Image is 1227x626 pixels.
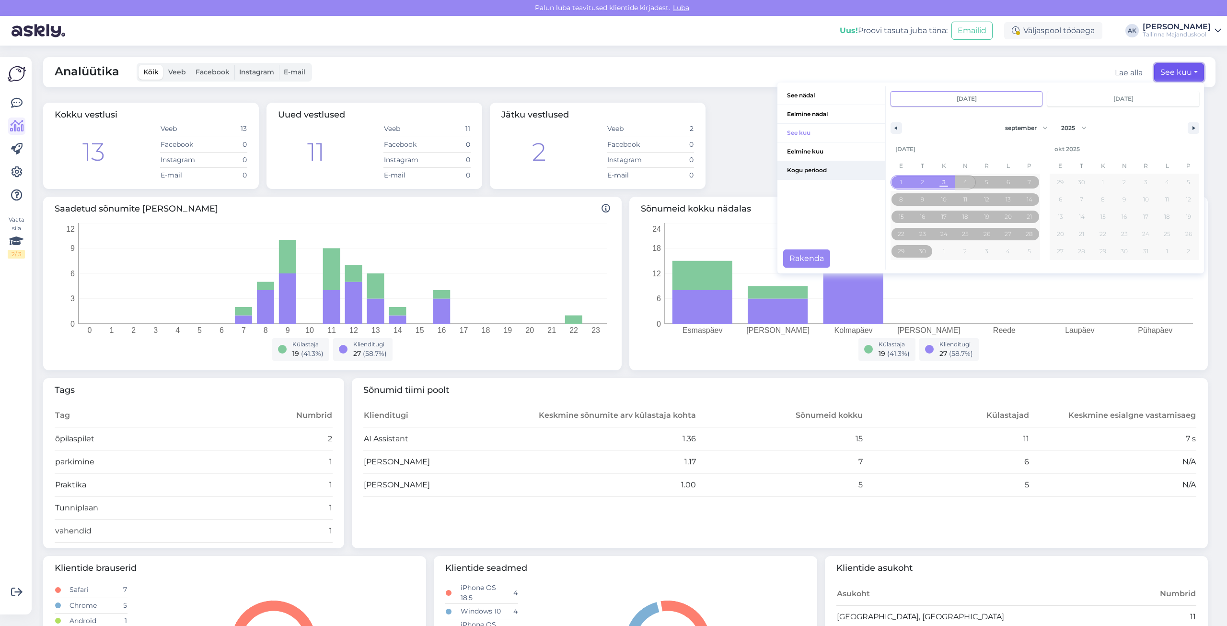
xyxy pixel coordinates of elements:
span: 14 [1079,208,1085,225]
span: 10 [1143,191,1149,208]
span: 15 [899,208,904,225]
span: 13 [1058,208,1063,225]
button: 6 [997,174,1019,191]
button: 15 [1092,208,1114,225]
span: Klientide asukoht [836,562,1196,575]
span: Sõnumid tiimi poolt [363,384,1197,397]
span: ( 41.3 %) [301,349,324,358]
button: 18 [1157,208,1178,225]
button: 30 [912,243,934,260]
span: 28 [1078,243,1085,260]
th: Tag [55,404,263,427]
span: 21 [1079,225,1084,243]
button: 10 [1135,191,1157,208]
button: 19 [976,208,997,225]
tspan: 12 [349,326,358,334]
th: Keskmine esialgne vastamisaeg [1030,404,1196,427]
tspan: 3 [153,326,158,334]
span: Luba [670,3,692,12]
span: ( 58.7 %) [363,349,387,358]
button: 17 [1135,208,1157,225]
button: 27 [1050,243,1071,260]
button: 24 [933,225,955,243]
button: 25 [1157,225,1178,243]
button: Eelmine kuu [777,142,885,161]
tspan: 14 [394,326,402,334]
td: 1 [263,473,333,496]
button: 29 [891,243,912,260]
td: E-mail [607,167,650,183]
td: Facebook [607,137,650,152]
td: 0 [204,137,247,152]
button: 14 [1071,208,1093,225]
td: 2 [650,121,694,137]
tspan: 18 [652,244,661,252]
td: E-mail [383,167,427,183]
span: T [912,158,934,174]
span: K [933,158,955,174]
button: 7 [1019,174,1040,191]
span: Sõnumeid kokku nädalas [641,202,1196,215]
button: 12 [1178,191,1199,208]
td: 1.00 [530,473,696,496]
tspan: 1 [109,326,114,334]
a: [PERSON_NAME]Tallinna Majanduskool [1143,23,1221,38]
td: 0 [204,152,247,167]
button: 8 [891,191,912,208]
button: 28 [1019,225,1040,243]
tspan: 18 [482,326,490,334]
tspan: 5 [197,326,202,334]
td: Veeb [607,121,650,137]
span: 13 [1006,191,1011,208]
td: Instagram [160,152,204,167]
button: 3 [1135,174,1157,191]
span: 31 [1143,243,1148,260]
span: 27 [353,349,361,358]
button: 23 [912,225,934,243]
button: Lae alla [1115,67,1143,79]
button: 26 [976,225,997,243]
span: R [976,158,997,174]
button: 13 [997,191,1019,208]
td: 1 [263,496,333,520]
td: Instagram [607,152,650,167]
td: 0 [427,152,471,167]
button: 23 [1114,225,1135,243]
td: 11 [427,121,471,137]
span: Jätku vestlused [501,109,569,120]
div: Tallinna Majanduskool [1143,31,1211,38]
span: 30 [919,243,926,260]
button: 29 [1092,243,1114,260]
span: Uued vestlused [278,109,345,120]
div: 2 [532,133,546,171]
span: 29 [898,243,904,260]
td: 15 [696,427,863,450]
span: 16 [1122,208,1127,225]
button: 21 [1071,225,1093,243]
span: Kõik [143,68,159,76]
span: Kokku vestlusi [55,109,117,120]
tspan: Pühapäev [1138,326,1172,334]
td: 13 [204,121,247,137]
td: 11 [863,427,1030,450]
button: 2 [912,174,934,191]
span: E-mail [284,68,305,76]
span: Kogu periood [777,161,885,179]
td: 1 [263,450,333,473]
span: 27 [1057,243,1064,260]
button: See nädal [777,86,885,105]
button: 16 [1114,208,1135,225]
div: [PERSON_NAME] [1143,23,1211,31]
span: 9 [1123,191,1126,208]
span: 6 [1059,191,1062,208]
button: 5 [976,174,997,191]
td: Tunniplaan [55,496,263,520]
tspan: 13 [371,326,380,334]
span: 10 [941,191,947,208]
span: 4 [963,174,967,191]
div: AK [1125,24,1139,37]
tspan: 0 [70,319,75,328]
td: õpilaspilet [55,427,263,450]
button: 13 [1050,208,1071,225]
